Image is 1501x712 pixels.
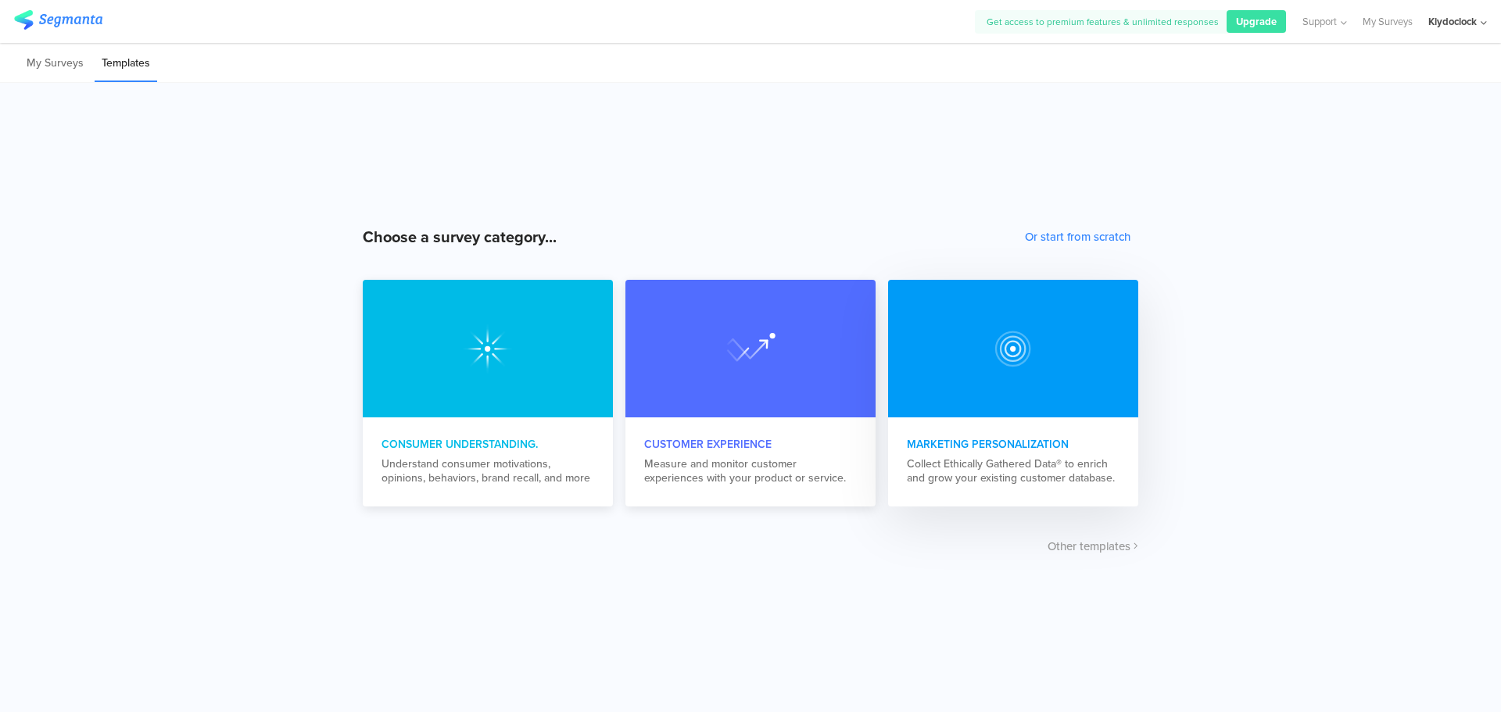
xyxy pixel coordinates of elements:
li: My Surveys [20,45,91,82]
img: marketing_personalization.svg [725,324,776,374]
div: Measure and monitor customer experiences with your product or service. [644,457,857,485]
div: Klydoclock [1428,14,1477,29]
div: Choose a survey category... [363,225,557,249]
span: Upgrade [1236,14,1277,29]
img: consumer_understanding.svg [463,324,513,374]
li: Templates [95,45,157,82]
div: Consumer Understanding. [382,436,594,453]
div: Marketing Personalization [907,436,1119,453]
button: Or start from scratch [1025,228,1130,245]
img: customer_experience.svg [988,324,1038,374]
button: Other templates [1048,538,1138,555]
span: Get access to premium features & unlimited responses [987,15,1219,29]
div: Understand consumer motivations, opinions, behaviors, brand recall, and more [382,457,594,485]
span: Other templates [1048,538,1130,555]
div: Customer Experience [644,436,857,453]
div: Collect Ethically Gathered Data® to enrich and grow your existing customer database. [907,457,1119,485]
span: Support [1302,14,1337,29]
img: segmanta logo [14,10,102,30]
